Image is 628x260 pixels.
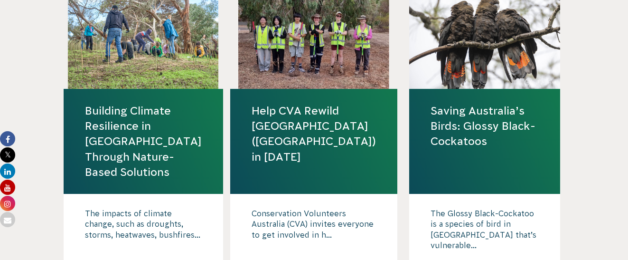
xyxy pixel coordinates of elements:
a: Building Climate Resilience in [GEOGRAPHIC_DATA] Through Nature-Based Solutions [85,103,202,180]
p: The Glossy Black-Cockatoo is a species of bird in [GEOGRAPHIC_DATA] that’s vulnerable... [431,208,539,256]
a: Help CVA Rewild [GEOGRAPHIC_DATA] ([GEOGRAPHIC_DATA]) in [DATE] [252,103,376,164]
p: Conservation Volunteers Australia (CVA) invites everyone to get involved in h... [252,208,376,256]
p: The impacts of climate change, such as droughts, storms, heatwaves, bushfires... [85,208,202,256]
a: Saving Australia’s Birds: Glossy Black-Cockatoos [431,103,539,149]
